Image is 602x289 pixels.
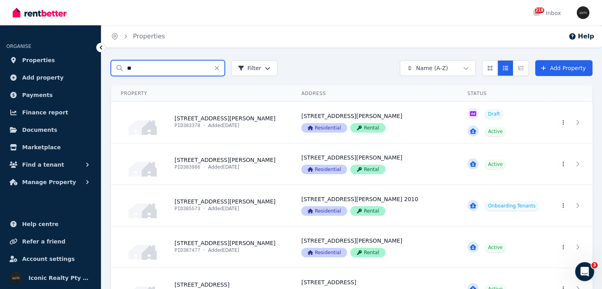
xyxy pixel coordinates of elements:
th: Property [111,86,292,102]
button: Card view [482,60,498,76]
span: Filter [238,64,261,72]
button: Filter [231,60,277,76]
th: Status [458,86,548,102]
span: Marketplace [22,143,61,152]
button: Compact list view [498,60,513,76]
span: 3 [591,262,598,268]
span: Properties [22,55,55,65]
a: Account settings [6,251,95,267]
span: Refer a friend [22,237,65,246]
a: View details for 1/5 Porter St, Bondi Junction # - 106 [548,226,593,268]
a: View details for 1/1 Henderson St, Bondi - 10 [548,102,593,143]
button: More options [558,159,569,169]
a: View details for 1/1 Mitchell St, North Bondi - 32 [292,143,458,184]
button: Expanded list view [513,60,529,76]
iframe: Intercom live chat [575,262,594,281]
a: Add property [6,70,95,86]
img: Iconic Realty Pty Ltd [9,272,22,284]
button: Name (A-Z) [400,60,476,76]
a: Refer a friend [6,234,95,249]
nav: Breadcrumb [101,25,175,48]
span: Add property [22,73,64,82]
a: View details for 1/5 Porter St, Bondi Junction # - 106 [111,226,292,268]
a: View details for 1/1 Henderson St, Bondi - 10 [458,102,548,143]
span: Manage Property [22,177,76,187]
div: View options [482,60,529,76]
span: Help centre [22,219,59,229]
span: Finance report [22,108,68,117]
a: Help centre [6,216,95,232]
a: Properties [133,32,165,40]
a: Documents [6,122,95,138]
button: More options [558,118,569,127]
span: 218 [535,8,544,13]
a: View details for 1/4 Little Riley St, Surry Hills - 44 [292,185,458,226]
button: Clear search [214,60,225,76]
a: View details for 1/5 Porter St, Bondi Junction # - 106 [458,226,548,268]
a: Finance report [6,105,95,120]
button: Manage Property [6,174,95,190]
a: Payments [6,87,95,103]
span: Find a tenant [22,160,64,169]
a: View details for 1/4 Little Riley St, Surry Hills - 44 [111,185,292,226]
a: View details for 1/5 Porter St, Bondi Junction # - 106 [292,226,458,268]
span: Account settings [22,254,75,264]
button: Find a tenant [6,157,95,173]
span: Documents [22,125,57,135]
img: RentBetter [13,7,66,19]
a: Properties [6,52,95,68]
span: ORGANISE [6,44,31,49]
span: Iconic Realty Pty Ltd [28,273,91,283]
a: View details for 1/1 Mitchell St, North Bondi - 32 [111,143,292,184]
a: View details for 1/1 Mitchell St, North Bondi - 32 [548,143,593,184]
a: View details for 1/1 Mitchell St, North Bondi - 32 [458,143,548,184]
span: Payments [22,90,53,100]
a: View details for 1/4 Little Riley St, Surry Hills - 44 [548,185,593,226]
div: Inbox [533,9,561,17]
img: Iconic Realty Pty Ltd [577,6,589,19]
a: Add Property [535,60,593,76]
th: Address [292,86,458,102]
a: View details for 1/1 Henderson St, Bondi - 10 [111,102,292,143]
button: More options [558,242,569,252]
a: View details for 1/4 Little Riley St, Surry Hills - 44 [458,185,548,226]
button: Help [568,32,594,41]
button: More options [558,201,569,210]
a: View details for 1/1 Henderson St, Bondi - 10 [292,102,458,143]
span: Name (A-Z) [416,64,448,72]
a: Marketplace [6,139,95,155]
